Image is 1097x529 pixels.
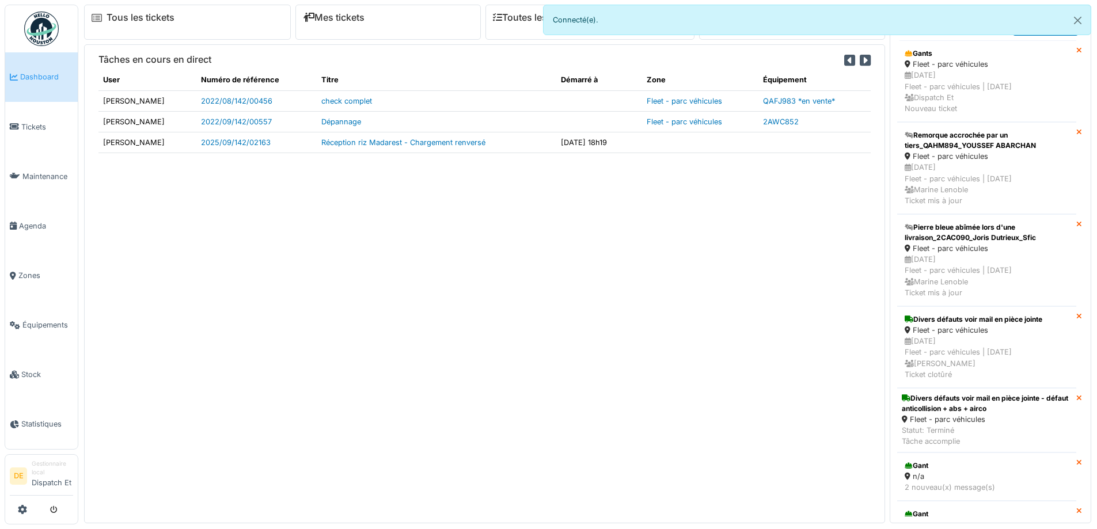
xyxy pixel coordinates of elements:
[303,12,365,23] a: Mes tickets
[24,12,59,46] img: Badge_color-CXgf-gQk.svg
[897,40,1076,122] a: Gants Fleet - parc véhicules [DATE]Fleet - parc véhicules | [DATE] Dispatch EtNouveau ticket
[321,117,361,126] a: Dépannage
[897,306,1076,388] a: Divers défauts voir mail en pièce jointe Fleet - parc véhicules [DATE]Fleet - parc véhicules | [D...
[32,459,73,493] li: Dispatch Et
[905,59,1069,70] div: Fleet - parc véhicules
[201,117,272,126] a: 2022/09/142/00557
[98,132,196,153] td: [PERSON_NAME]
[22,319,73,330] span: Équipements
[5,300,78,350] a: Équipements
[201,97,272,105] a: 2022/08/142/00456
[5,52,78,102] a: Dashboard
[317,70,556,90] th: Titre
[763,97,835,105] a: QAFJ983 *en vente*
[22,171,73,182] span: Maintenance
[21,121,73,132] span: Tickets
[5,102,78,151] a: Tickets
[5,399,78,449] a: Statistiques
[905,254,1069,298] div: [DATE] Fleet - parc véhicules | [DATE] Marine Lenoble Ticket mis à jour
[902,393,1072,414] div: Divers défauts voir mail en pièce jointe - défaut anticollision + abs + airco
[18,270,73,281] span: Zones
[1065,5,1091,36] button: Close
[905,314,1069,325] div: Divers défauts voir mail en pièce jointe
[905,461,1069,471] div: Gant
[905,243,1069,254] div: Fleet - parc véhicules
[321,97,372,105] a: check complet
[10,467,27,485] li: DE
[758,70,871,90] th: Équipement
[647,117,722,126] a: Fleet - parc véhicules
[897,452,1076,501] a: Gant n/a 2 nouveau(x) message(s)
[493,12,579,23] a: Toutes les tâches
[321,138,485,147] a: Réception riz Madarest - Chargement renversé
[32,459,73,477] div: Gestionnaire local
[98,90,196,111] td: [PERSON_NAME]
[897,214,1076,306] a: Pierre bleue abîmée lors d'une livraison_2CAC090_Joris Dutrieux_Sfic Fleet - parc véhicules [DATE...
[21,369,73,380] span: Stock
[556,132,642,153] td: [DATE] 18h19
[647,97,722,105] a: Fleet - parc véhicules
[905,482,1069,493] div: 2 nouveau(x) message(s)
[902,425,1072,447] div: Statut: Terminé Tâche accomplie
[902,414,1072,425] div: Fleet - parc véhicules
[19,220,73,231] span: Agenda
[905,162,1069,206] div: [DATE] Fleet - parc véhicules | [DATE] Marine Lenoble Ticket mis à jour
[556,70,642,90] th: Démarré à
[21,418,73,429] span: Statistiques
[763,117,799,126] a: 2AWC852
[905,151,1069,162] div: Fleet - parc véhicules
[897,388,1076,452] a: Divers défauts voir mail en pièce jointe - défaut anticollision + abs + airco Fleet - parc véhicu...
[905,336,1069,380] div: [DATE] Fleet - parc véhicules | [DATE] [PERSON_NAME] Ticket clotûré
[905,471,1069,482] div: n/a
[905,130,1069,151] div: Remorque accrochée par un tiers_QAHM894_YOUSSEF ABARCHAN
[5,251,78,300] a: Zones
[905,70,1069,114] div: [DATE] Fleet - parc véhicules | [DATE] Dispatch Et Nouveau ticket
[543,5,1092,35] div: Connecté(e).
[905,509,1069,519] div: Gant
[98,111,196,132] td: [PERSON_NAME]
[897,122,1076,214] a: Remorque accrochée par un tiers_QAHM894_YOUSSEF ABARCHAN Fleet - parc véhicules [DATE]Fleet - par...
[98,54,211,65] h6: Tâches en cours en direct
[905,325,1069,336] div: Fleet - parc véhicules
[201,138,271,147] a: 2025/09/142/02163
[5,350,78,399] a: Stock
[5,151,78,201] a: Maintenance
[905,222,1069,243] div: Pierre bleue abîmée lors d'une livraison_2CAC090_Joris Dutrieux_Sfic
[196,70,317,90] th: Numéro de référence
[20,71,73,82] span: Dashboard
[5,201,78,250] a: Agenda
[107,12,174,23] a: Tous les tickets
[905,48,1069,59] div: Gants
[10,459,73,496] a: DE Gestionnaire localDispatch Et
[642,70,759,90] th: Zone
[103,75,120,84] span: translation missing: fr.shared.user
